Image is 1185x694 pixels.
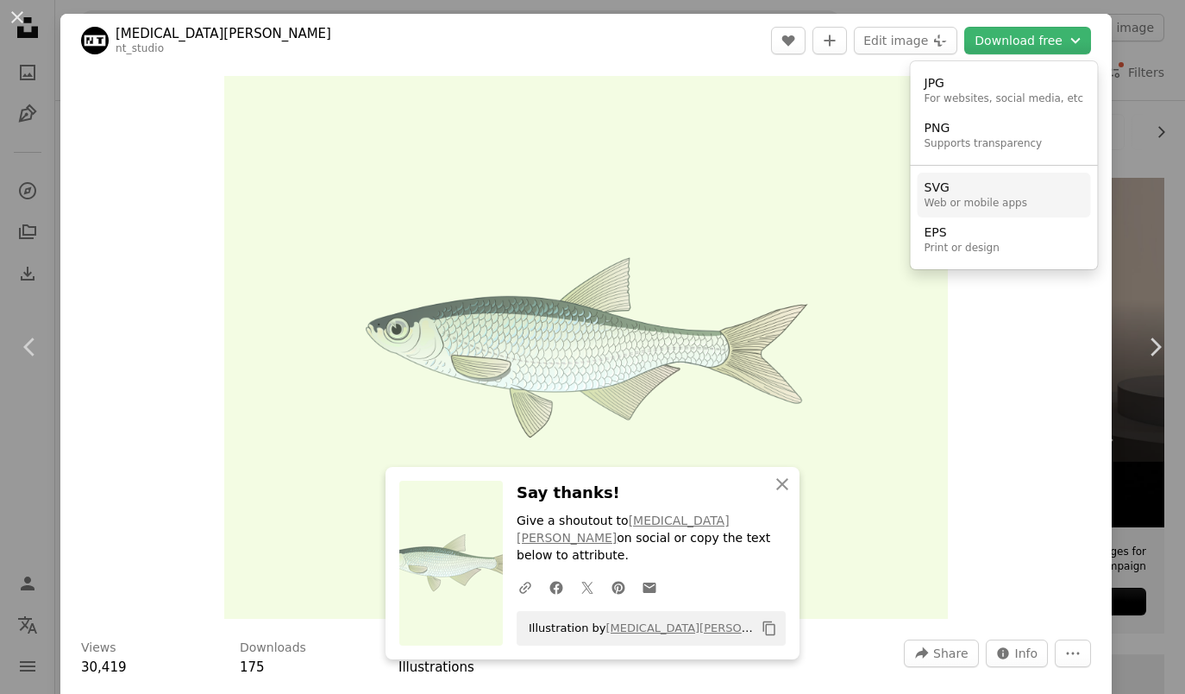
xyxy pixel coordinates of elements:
div: JPG [925,75,1084,92]
div: SVG [925,180,1027,197]
div: For websites, social media, etc [925,92,1084,106]
div: Choose download format [911,61,1098,269]
div: EPS [925,224,1000,242]
div: Supports transparency [925,137,1043,151]
div: PNG [925,120,1043,137]
div: Print or design [925,242,1000,256]
div: Web or mobile apps [925,197,1027,211]
button: Choose download format [964,27,1091,54]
